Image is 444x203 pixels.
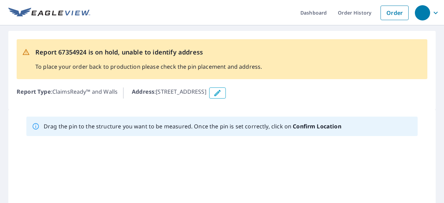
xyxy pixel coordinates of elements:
p: : [STREET_ADDRESS] [132,87,206,99]
p: To place your order back to production please check the pin placement and address. [35,62,262,71]
b: Confirm Location [293,122,341,130]
b: Report Type [17,88,51,95]
img: EV Logo [8,8,90,18]
p: Drag the pin to the structure you want to be measured. Once the pin is set correctly, click on [44,122,341,130]
b: Address [132,88,154,95]
p: : ClaimsReady™ and Walls [17,87,118,99]
p: Report 67354924 is on hold, unable to identify address [35,48,262,57]
a: Order [381,6,409,20]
